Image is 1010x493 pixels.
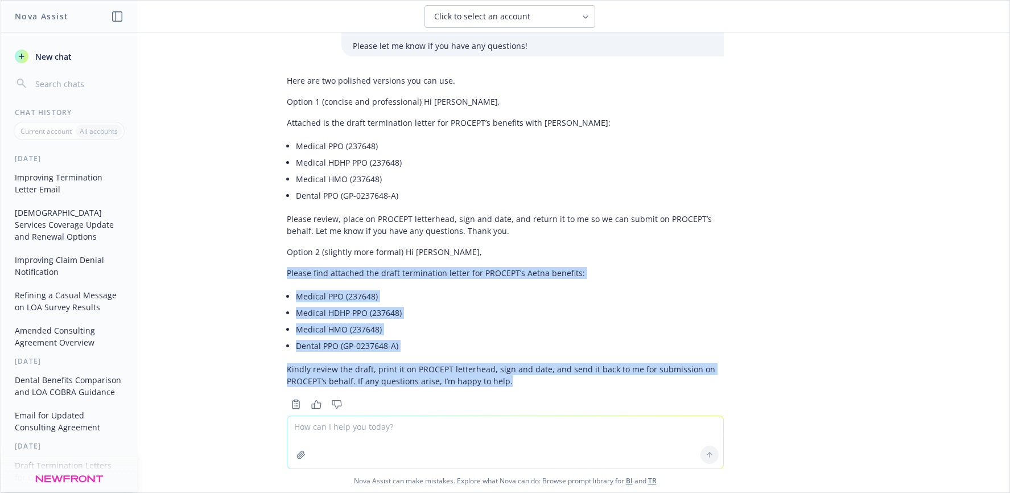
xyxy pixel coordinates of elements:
button: Email for Updated Consulting Agreement [10,406,128,437]
p: Please find attached the draft termination letter for PROCEPT’s Aetna benefits: [287,267,724,279]
li: Medical HDHP PPO (237648) [296,305,724,321]
button: Improving Termination Letter Email [10,168,128,199]
li: Medical HDHP PPO (237648) [296,154,724,171]
li: Medical PPO (237648) [296,138,724,154]
button: New chat [10,46,128,67]
p: All accounts [80,126,118,136]
input: Search chats [33,76,123,92]
p: Kindly review the draft, print it on PROCEPT letterhead, sign and date, and send it back to me fo... [287,363,724,387]
p: Please review, place on PROCEPT letterhead, sign and date, and return it to me so we can submit o... [287,213,724,237]
button: Thumbs down [328,396,346,412]
a: BI [626,476,633,486]
li: Dental PPO (GP-0237648-A) [296,338,724,354]
div: [DATE] [1,356,137,366]
button: Improving Claim Denial Notification [10,250,128,281]
span: Click to select an account [434,11,530,22]
a: TR [648,476,657,486]
button: Refining a Casual Message on LOA Survey Results [10,286,128,317]
span: New chat [33,51,72,63]
p: Attached is the draft termination letter for PROCEPT’s benefits with [PERSON_NAME]: [287,117,724,129]
button: Amended Consulting Agreement Overview [10,321,128,352]
div: Chat History [1,108,137,117]
p: Option 1 (concise and professional) Hi [PERSON_NAME], [287,96,724,108]
div: [DATE] [1,441,137,451]
p: Please let me know if you have any questions! [353,40,712,52]
li: Dental PPO (GP-0237648-A) [296,187,724,204]
button: [DEMOGRAPHIC_DATA] Services Coverage Update and Renewal Options [10,203,128,246]
div: [DATE] [1,154,137,163]
p: Current account [20,126,72,136]
li: Medical HMO (237648) [296,321,724,338]
button: Dental Benefits Comparison and LOA COBRA Guidance [10,371,128,401]
button: Draft Termination Letters for Client Coverage [10,456,128,487]
p: Option 2 (slightly more formal) Hi [PERSON_NAME], [287,246,724,258]
span: Nova Assist can make mistakes. Explore what Nova can do: Browse prompt library for and [5,469,1005,492]
p: Here are two polished versions you can use. [287,75,724,87]
li: Medical PPO (237648) [296,288,724,305]
button: Click to select an account [424,5,595,28]
h1: Nova Assist [15,10,68,22]
svg: Copy to clipboard [291,399,301,409]
li: Medical HMO (237648) [296,171,724,187]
